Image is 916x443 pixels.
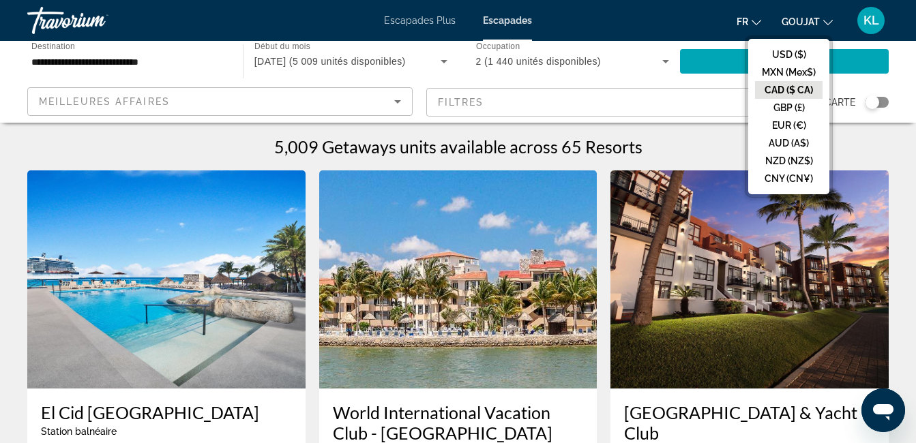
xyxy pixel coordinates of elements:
button: CAD ($ CA) [755,81,823,99]
mat-select: Trier par [39,93,401,110]
a: Escapades Plus [384,15,456,26]
button: Filtre [426,87,812,117]
span: Occupation [476,42,520,51]
button: Changer de devise [782,12,833,31]
span: Station balnéaire [41,426,117,437]
button: GBP (£) [755,99,823,117]
span: Début du mois [254,42,310,51]
span: Carte [825,93,855,112]
img: ii_czm1.jpg [27,170,306,388]
span: [DATE] (5 009 unités disponibles) [254,56,406,67]
button: MXN (Mex$) [755,63,823,81]
a: Escapades [483,15,532,26]
img: ii_com1.jpg [319,170,597,388]
span: GOUJAT [782,16,820,27]
button: Menu utilisateur [853,6,889,35]
span: Destination [31,42,75,50]
span: Meilleures affaires [39,96,170,107]
button: Chercher [680,49,889,74]
button: CNY (CN¥) [755,170,823,187]
button: EUR (€) [755,117,823,134]
a: [GEOGRAPHIC_DATA] & Yacht Club [624,402,875,443]
span: KL [863,14,879,27]
span: Fr [737,16,748,27]
button: USD ($) [755,46,823,63]
iframe: Bouton de lancement de la fenêtre de messagerie [861,388,905,432]
a: Travorium [27,3,164,38]
img: ii_meg1.jpg [610,170,889,388]
button: AUD (A$) [755,134,823,152]
h1: 5,009 Getaways units available across 65 Resorts [274,136,642,157]
button: Changer la langue [737,12,761,31]
button: NZD (NZ$) [755,152,823,170]
a: El Cid [GEOGRAPHIC_DATA] [41,402,292,423]
span: 2 (1 440 unités disponibles) [476,56,601,67]
a: World International Vacation Club - [GEOGRAPHIC_DATA] [333,402,584,443]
